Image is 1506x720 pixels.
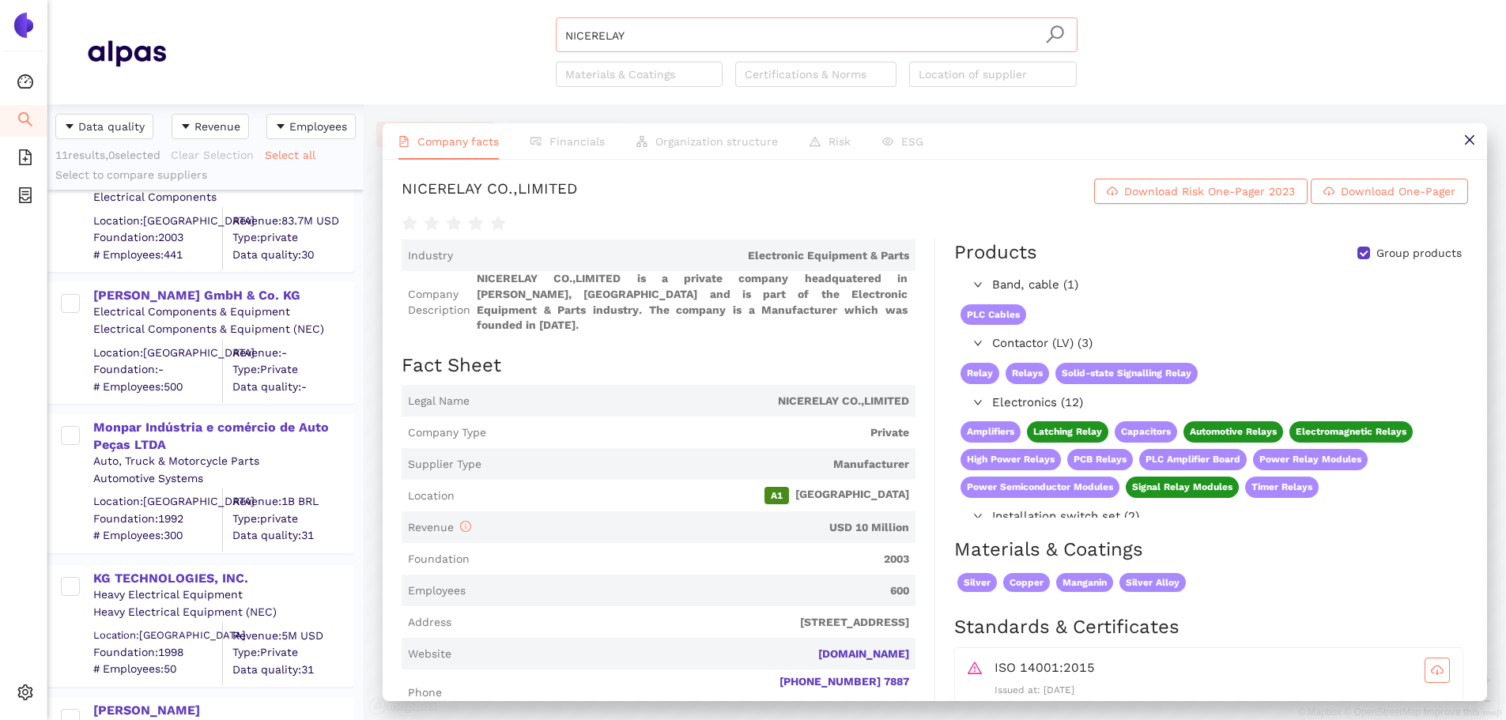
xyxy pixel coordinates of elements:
[992,507,1460,526] span: Installation switch set (2)
[1006,363,1049,384] span: Relays
[93,362,222,378] span: Foundation: -
[995,658,1450,683] div: ISO 14001:2015
[232,511,353,526] span: Type: private
[461,487,909,504] span: [GEOGRAPHIC_DATA]
[93,247,222,262] span: # Employees: 441
[490,216,506,232] span: star
[408,685,442,701] span: Phone
[882,136,893,147] span: eye
[93,322,353,337] div: Electrical Components & Equipment (NEC)
[1139,449,1247,470] span: PLC Amplifier Board
[1067,449,1133,470] span: PCB Relays
[408,425,486,441] span: Company Type
[93,528,222,544] span: # Employees: 300
[459,248,909,264] span: Electronic Equipment & Parts
[17,106,33,138] span: search
[93,213,222,228] div: Location: [GEOGRAPHIC_DATA]
[954,537,1468,564] h2: Materials & Coatings
[476,394,909,409] span: NICERELAY CO.,LIMITED
[954,239,1037,266] div: Products
[408,583,466,599] span: Employees
[961,304,1026,326] span: PLC Cables
[232,662,353,677] span: Data quality: 31
[493,425,909,441] span: Private
[408,615,451,631] span: Address
[1119,573,1186,593] span: Silver Alloy
[408,488,455,504] span: Location
[1311,179,1468,204] button: cloud-downloadDownload One-Pager
[1296,426,1406,437] span: Electromagnetic Relays
[655,135,778,148] span: Organization structure
[957,573,997,593] span: Silver
[17,68,33,100] span: dashboard
[460,521,471,532] span: info-circle
[17,679,33,711] span: setting
[93,230,222,246] span: Foundation: 2003
[232,345,353,360] div: Revenue: -
[408,394,470,409] span: Legal Name
[17,144,33,175] span: file-add
[408,287,470,318] span: Company Description
[954,504,1466,530] div: Installation switch set (2)
[232,628,353,643] div: Revenue: 5M USD
[172,114,249,139] button: caret-downRevenue
[472,583,909,599] span: 600
[232,230,353,246] span: Type: private
[93,494,222,510] div: Location: [GEOGRAPHIC_DATA]
[968,658,982,675] span: warning
[93,419,353,454] div: Monpar Indústria e comércio de Auto Peças LTDA
[1033,426,1102,437] span: Latching Relay
[93,470,353,486] div: Automotive Systems
[901,135,923,148] span: ESG
[995,699,1080,711] span: Expired at: [DATE]
[11,13,36,38] img: Logo
[93,304,353,320] div: Electrical Components & Equipment
[1341,183,1455,200] span: Download One-Pager
[232,494,353,510] div: Revenue: 1B BRL
[973,338,983,348] span: right
[417,135,499,148] span: Company facts
[1370,246,1468,262] span: Group products
[232,379,353,394] span: Data quality: -
[828,135,851,148] span: Risk
[93,662,222,677] span: # Employees: 50
[93,379,222,394] span: # Employees: 500
[992,394,1460,413] span: Electronics (12)
[961,477,1119,498] span: Power Semiconductor Modules
[764,487,789,504] span: A1
[992,334,1460,353] span: Contactor (LV) (3)
[992,276,1460,295] span: Band, cable (1)
[446,216,462,232] span: star
[180,121,191,134] span: caret-down
[530,136,542,147] span: fund-view
[93,644,222,660] span: Foundation: 1998
[266,114,356,139] button: caret-downEmployees
[93,587,353,603] div: Heavy Electrical Equipment
[93,287,353,304] div: [PERSON_NAME] GmbH & Co. KG
[1463,134,1476,146] span: close
[93,454,353,469] div: Auto, Truck & Motorcycle Parts
[1124,183,1295,200] span: Download Risk One-Pager 2023
[954,331,1466,356] div: Contactor (LV) (3)
[408,552,470,567] span: Foundation
[1253,449,1368,470] span: Power Relay Modules
[1245,477,1319,498] span: Timer Relays
[402,352,915,379] h2: Fact Sheet
[954,614,1468,641] h2: Standards & Certificates
[93,345,222,360] div: Location: [GEOGRAPHIC_DATA]
[1094,179,1308,204] button: cloud-downloadDownload Risk One-Pager 2023
[93,628,222,642] div: Location: [GEOGRAPHIC_DATA]
[402,216,417,232] span: star
[1451,123,1487,159] button: close
[488,457,909,473] span: Manufacturer
[810,136,821,147] span: warning
[55,149,160,161] span: 11 results, 0 selected
[961,421,1021,443] span: Amplifiers
[973,398,983,407] span: right
[973,511,983,521] span: right
[424,216,440,232] span: star
[1425,658,1450,683] button: cloud-download
[398,136,410,147] span: file-text
[93,511,222,526] span: Foundation: 1992
[477,520,909,536] span: USD 10 Million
